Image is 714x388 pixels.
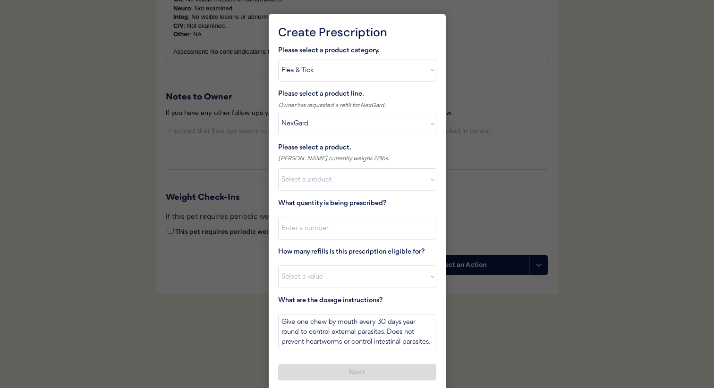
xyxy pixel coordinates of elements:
div: What quantity is being prescribed? [278,198,436,210]
div: [PERSON_NAME] currently weighs 22lbs. [278,154,436,164]
div: Owner has requested a refill for NexGard. [278,100,386,110]
button: Next [278,364,436,380]
div: What are the dosage instructions? [278,295,436,307]
div: Please select a product line. [278,89,386,100]
div: Create Prescription [278,24,436,41]
div: Please select a product category. [278,45,436,57]
div: Please select a product. [278,142,436,154]
input: Enter a number [278,217,436,239]
div: How many refills is this prescription eligible for? [278,247,436,258]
